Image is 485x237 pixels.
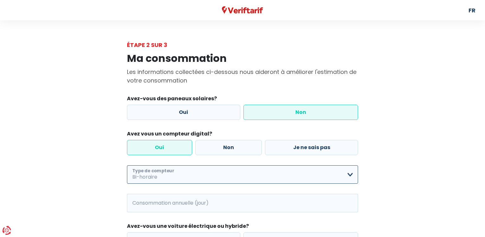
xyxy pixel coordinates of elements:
[127,140,192,155] label: Oui
[127,105,240,120] label: Oui
[127,95,358,105] legend: Avez-vous des paneaux solaires?
[127,41,358,49] div: Étape 2 sur 3
[265,140,358,155] label: Je ne sais pas
[243,105,358,120] label: Non
[222,6,263,14] img: Veriftarif logo
[195,140,262,155] label: Non
[127,52,358,64] h1: Ma consommation
[127,194,144,212] span: kWh
[127,130,358,140] legend: Avez vous un compteur digital?
[127,222,358,232] legend: Avez-vous une voiture électrique ou hybride?
[127,68,358,85] p: Les informations collectées ci-dessous nous aideront à améliorer l'estimation de votre consommation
